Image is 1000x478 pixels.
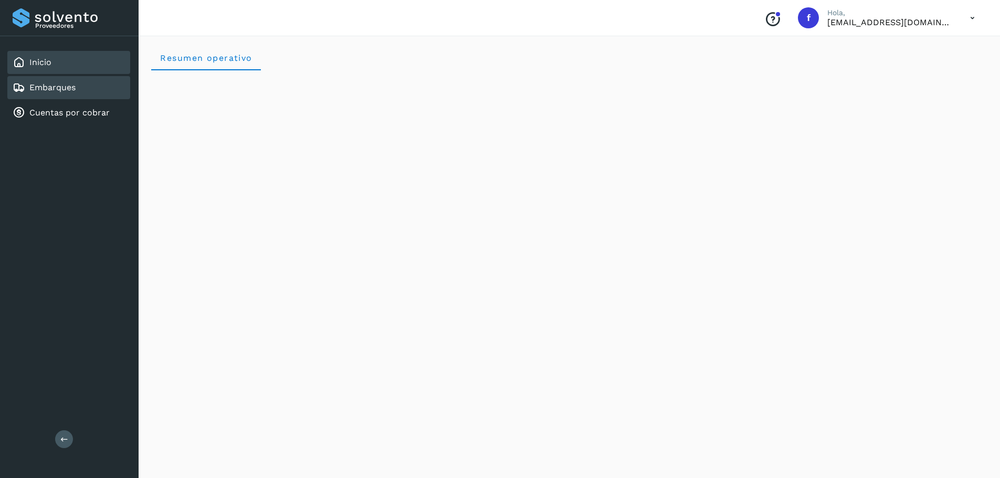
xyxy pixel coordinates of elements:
[7,101,130,124] div: Cuentas por cobrar
[29,57,51,67] a: Inicio
[29,108,110,118] a: Cuentas por cobrar
[35,22,126,29] p: Proveedores
[7,51,130,74] div: Inicio
[827,17,953,27] p: facturacion@salgofreight.com
[29,82,76,92] a: Embarques
[160,53,252,63] span: Resumen operativo
[827,8,953,17] p: Hola,
[7,76,130,99] div: Embarques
